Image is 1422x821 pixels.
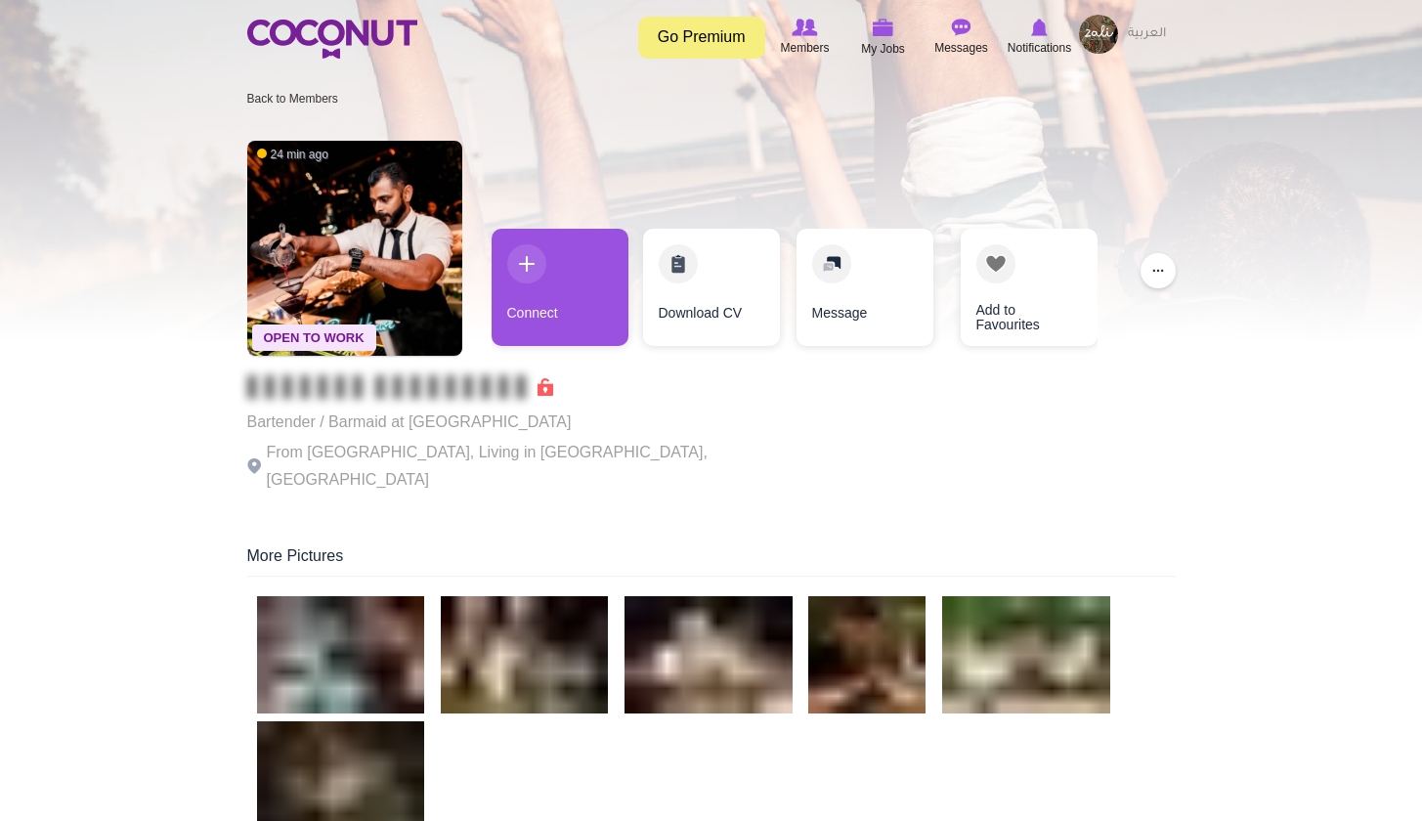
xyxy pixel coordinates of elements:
a: Download CV [643,229,780,346]
span: Connect to Unlock the Profile [247,377,553,397]
div: More Pictures [247,545,1176,577]
a: Browse Members Members [766,15,844,60]
span: Notifications [1008,38,1071,58]
a: Back to Members [247,92,338,106]
img: Messages [952,19,971,36]
div: 2 / 4 [643,229,780,356]
a: Add to Favourites [961,229,1098,346]
span: Members [780,38,829,58]
span: Messages [934,38,988,58]
a: Message [797,229,933,346]
span: 24 min ago [257,147,328,163]
button: ... [1141,253,1176,288]
div: 1 / 4 [492,229,628,356]
img: Home [247,20,417,59]
a: Go Premium [638,17,765,59]
img: Notifications [1031,19,1048,36]
a: Messages Messages [923,15,1001,60]
a: Notifications Notifications [1001,15,1079,60]
a: Connect [492,229,628,346]
div: 3 / 4 [795,229,931,356]
span: My Jobs [861,39,905,59]
img: My Jobs [873,19,894,36]
img: Browse Members [792,19,817,36]
div: 4 / 4 [946,229,1083,356]
a: العربية [1118,15,1176,54]
span: Open To Work [252,324,376,351]
p: From [GEOGRAPHIC_DATA], Living in [GEOGRAPHIC_DATA], [GEOGRAPHIC_DATA] [247,439,785,494]
p: Bartender / Barmaid at [GEOGRAPHIC_DATA] [247,409,785,436]
a: My Jobs My Jobs [844,15,923,61]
